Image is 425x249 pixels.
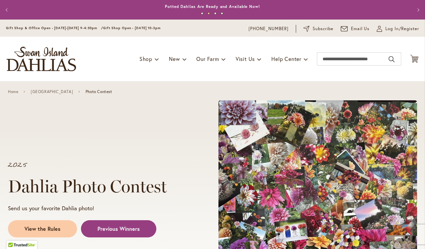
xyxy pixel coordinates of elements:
a: Potted Dahlias Are Ready and Available Now! [165,4,260,9]
span: Gift Shop Open - [DATE] 10-3pm [103,26,161,30]
a: View the Rules [8,220,77,237]
a: Subscribe [303,25,333,32]
button: Next [411,3,424,17]
p: 2025 [8,162,193,169]
button: Previous [1,3,14,17]
button: 1 of 4 [201,12,203,15]
a: Previous Winners [81,220,156,237]
button: 3 of 4 [214,12,216,15]
span: Subscribe [313,25,333,32]
a: Home [8,89,18,94]
span: Gift Shop & Office Open - [DATE]-[DATE] 9-4:30pm / [6,26,103,30]
span: Help Center [271,55,301,62]
span: Email Us [351,25,370,32]
a: Log In/Register [377,25,419,32]
a: Email Us [341,25,370,32]
span: Shop [139,55,152,62]
a: store logo [7,47,76,71]
a: [PHONE_NUMBER] [249,25,289,32]
span: Log In/Register [385,25,419,32]
h1: Dahlia Photo Contest [8,176,193,196]
span: Photo Contest [86,89,112,94]
span: New [169,55,180,62]
button: 4 of 4 [221,12,223,15]
span: Visit Us [236,55,255,62]
span: Our Farm [196,55,219,62]
p: Send us your favorite Dahlia photo! [8,204,193,212]
a: [GEOGRAPHIC_DATA] [31,89,73,94]
button: 2 of 4 [208,12,210,15]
